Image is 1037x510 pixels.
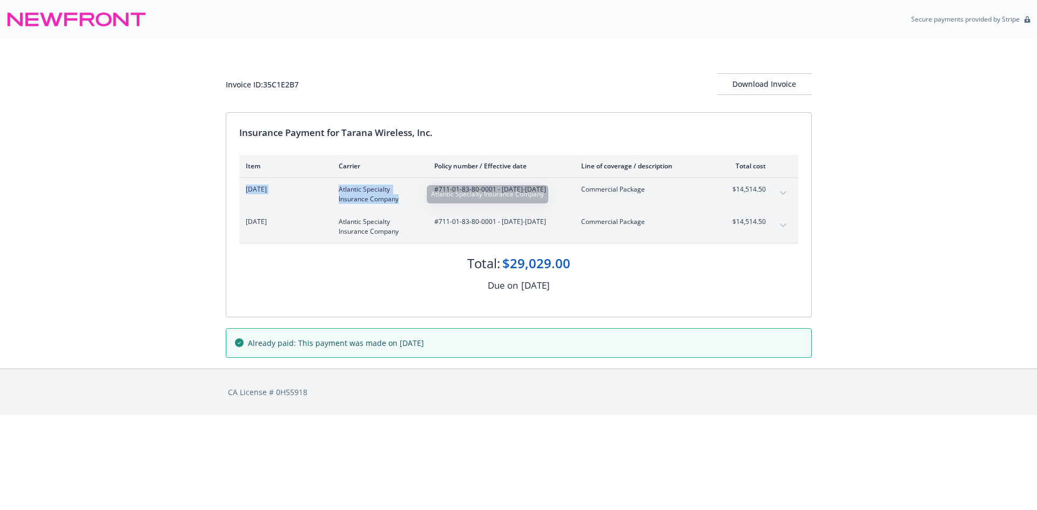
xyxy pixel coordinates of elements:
[581,217,708,227] span: Commercial Package
[581,185,708,194] span: Commercial Package
[488,278,518,293] div: Due on
[339,185,417,204] span: Atlantic Specialty Insurance Company
[226,79,299,90] div: Invoice ID: 35C1E2B7
[248,337,424,349] span: Already paid: This payment was made on [DATE]
[581,161,708,171] div: Line of coverage / description
[775,217,792,234] button: expand content
[246,161,321,171] div: Item
[246,217,321,227] span: [DATE]
[725,185,766,194] span: $14,514.50
[239,210,798,243] div: [DATE]Atlantic Specialty Insurance Company#711-01-83-80-0001 - [DATE]-[DATE]Commercial Package$14...
[725,161,766,171] div: Total cost
[434,217,564,227] span: #711-01-83-80-0001 - [DATE]-[DATE]
[339,217,417,236] span: Atlantic Specialty Insurance Company
[434,161,564,171] div: Policy number / Effective date
[246,185,321,194] span: [DATE]
[521,278,550,293] div: [DATE]
[467,254,500,273] div: Total:
[717,74,812,94] div: Download Invoice
[717,73,812,95] button: Download Invoice
[911,15,1020,24] p: Secure payments provided by Stripe
[725,217,766,227] span: $14,514.50
[339,161,417,171] div: Carrier
[228,386,810,398] div: CA License # 0H55918
[775,185,792,202] button: expand content
[239,178,798,210] div: [DATE]Atlantic Specialty Insurance Company#711-01-83-80-0001 - [DATE]-[DATE]Commercial Package$14...
[502,254,570,273] div: $29,029.00
[239,126,798,140] div: Insurance Payment for Tarana Wireless, Inc.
